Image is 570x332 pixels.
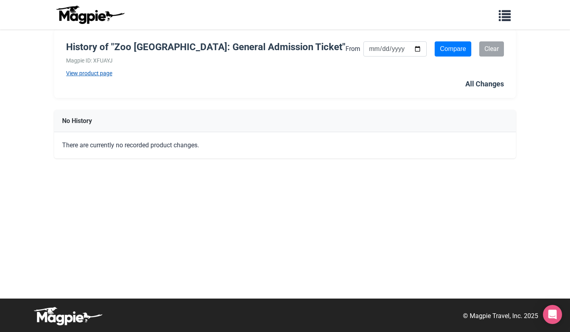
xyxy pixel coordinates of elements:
h1: History of "Zoo [GEOGRAPHIC_DATA]: General Admission Ticket" [66,41,346,53]
div: All Changes [465,78,504,90]
div: Magpie ID: XFUAYJ [66,56,346,65]
div: Open Intercom Messenger [543,305,562,324]
label: From [346,44,360,54]
div: There are currently no recorded product changes. [54,132,516,158]
img: logo-ab69f6fb50320c5b225c76a69d11143b.png [54,5,126,24]
a: View product page [66,69,346,78]
img: logo-white-d94fa1abed81b67a048b3d0f0ab5b955.png [32,307,103,326]
div: No History [54,110,516,133]
p: © Magpie Travel, Inc. 2025 [463,311,538,321]
input: Compare [435,41,471,57]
